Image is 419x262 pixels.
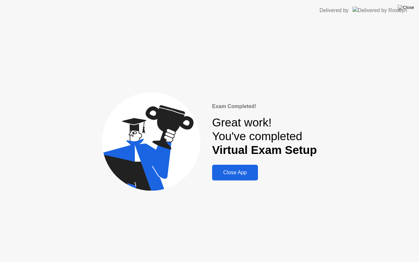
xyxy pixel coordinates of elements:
b: Virtual Exam Setup [212,143,317,156]
div: Exam Completed! [212,103,317,110]
img: Close [398,5,414,10]
div: Great work! You've completed [212,116,317,157]
div: Delivered by [319,7,349,14]
button: Close App [212,165,258,180]
div: Close App [214,170,256,176]
img: Delivered by Rosalyn [353,7,407,14]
